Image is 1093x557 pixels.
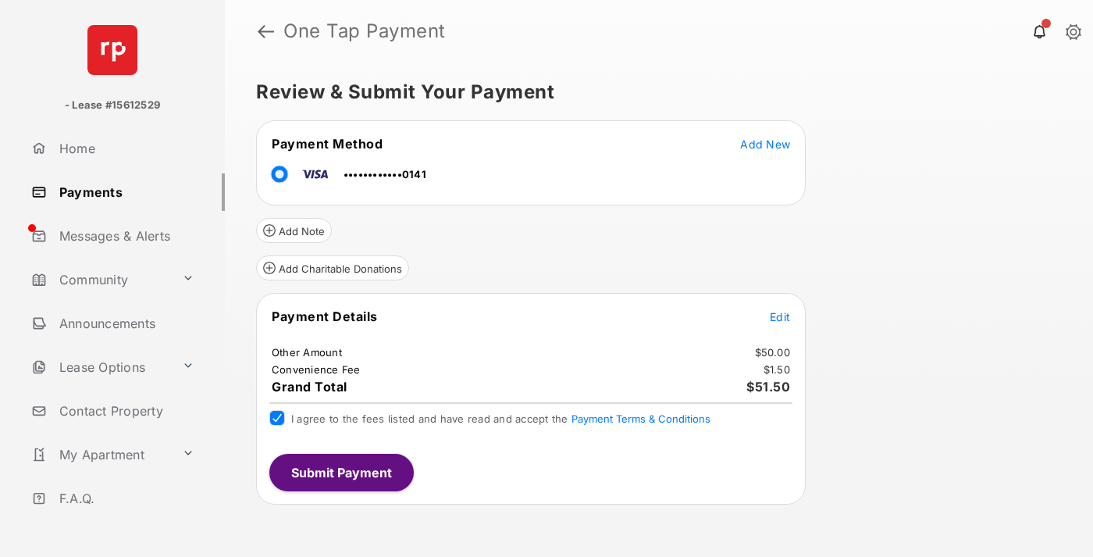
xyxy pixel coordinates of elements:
[763,362,791,377] td: $1.50
[272,309,378,324] span: Payment Details
[25,436,176,473] a: My Apartment
[754,345,792,359] td: $50.00
[740,137,790,151] span: Add New
[256,218,332,243] button: Add Note
[746,379,790,395] span: $51.50
[272,379,347,395] span: Grand Total
[770,309,790,324] button: Edit
[256,255,409,280] button: Add Charitable Donations
[25,392,225,430] a: Contact Property
[25,217,225,255] a: Messages & Alerts
[25,480,225,517] a: F.A.Q.
[291,412,710,425] span: I agree to the fees listed and have read and accept the
[271,345,343,359] td: Other Amount
[571,412,710,425] button: I agree to the fees listed and have read and accept the
[65,98,160,113] p: - Lease #15612529
[87,25,137,75] img: svg+xml;base64,PHN2ZyB4bWxucz0iaHR0cDovL3d3dy53My5vcmcvMjAwMC9zdmciIHdpZHRoPSI2NCIgaGVpZ2h0PSI2NC...
[770,310,790,323] span: Edit
[269,454,414,491] button: Submit Payment
[283,22,446,41] strong: One Tap Payment
[25,305,225,342] a: Announcements
[256,83,1049,102] h5: Review & Submit Your Payment
[344,168,426,180] span: ••••••••••••0141
[25,130,225,167] a: Home
[272,136,383,152] span: Payment Method
[740,136,790,152] button: Add New
[25,173,225,211] a: Payments
[271,362,361,377] td: Convenience Fee
[25,348,176,386] a: Lease Options
[25,261,176,298] a: Community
